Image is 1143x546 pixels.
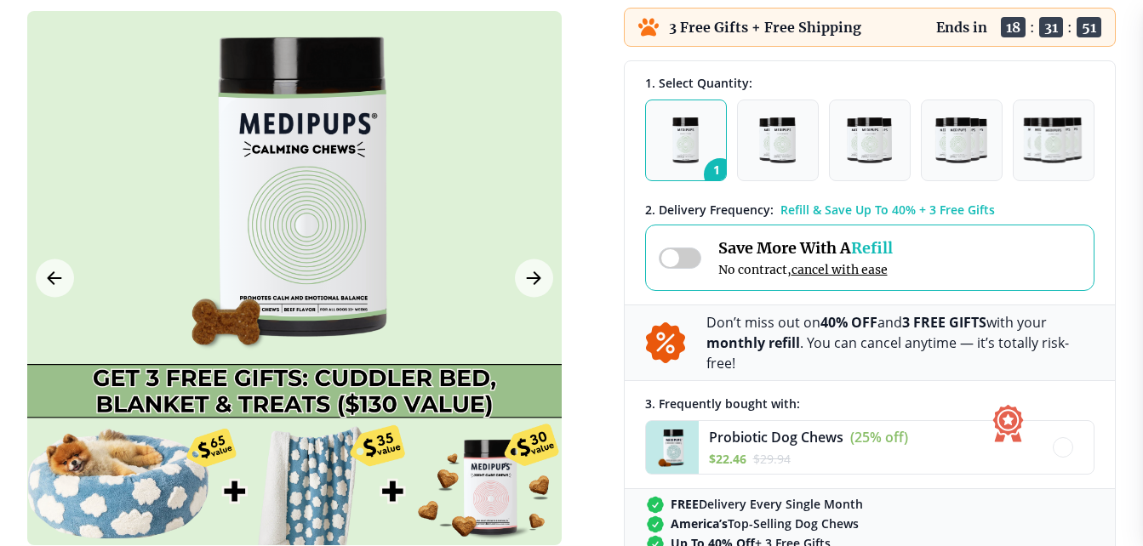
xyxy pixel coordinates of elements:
span: No contract, [718,262,893,277]
div: 1. Select Quantity: [645,75,1094,91]
img: Pack of 4 - Natural Dog Supplements [935,117,987,163]
span: 1 [704,158,736,191]
img: Pack of 1 - Natural Dog Supplements [672,117,699,163]
p: Don’t miss out on and with your . You can cancel anytime — it’s totally risk-free! [706,312,1094,373]
strong: America’s [671,515,728,532]
img: Pack of 3 - Natural Dog Supplements [847,117,891,163]
span: (25% off) [850,428,908,446]
span: Top-Selling Dog Chews [671,515,859,532]
b: 3 FREE GIFTS [902,313,986,332]
span: 18 [1001,17,1026,37]
b: 40% OFF [820,313,877,332]
span: Delivery Every Single Month [671,496,863,512]
button: Next Image [515,259,553,297]
span: Probiotic Dog Chews [709,428,843,446]
span: : [1030,19,1035,36]
span: : [1067,19,1072,36]
span: 31 [1039,17,1063,37]
span: 3 . Frequently bought with: [645,395,800,412]
span: Refill [851,238,893,258]
button: 1 [645,100,727,181]
p: 3 Free Gifts + Free Shipping [669,19,861,36]
span: Save More With A [718,238,893,258]
b: monthly refill [706,333,800,352]
p: Ends in [936,19,987,36]
span: 2 . Delivery Frequency: [645,202,774,218]
span: cancel with ease [792,262,888,277]
span: $ 29.94 [753,451,791,467]
span: $ 22.46 [709,451,746,467]
strong: FREE [671,496,699,512]
span: Refill & Save Up To 40% + 3 Free Gifts [780,202,995,218]
button: Previous Image [36,259,74,297]
img: Pack of 2 - Natural Dog Supplements [759,117,795,163]
img: Probiotic Dog Chews - Medipups [646,421,699,474]
img: Pack of 5 - Natural Dog Supplements [1023,117,1084,163]
span: 51 [1077,17,1101,37]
